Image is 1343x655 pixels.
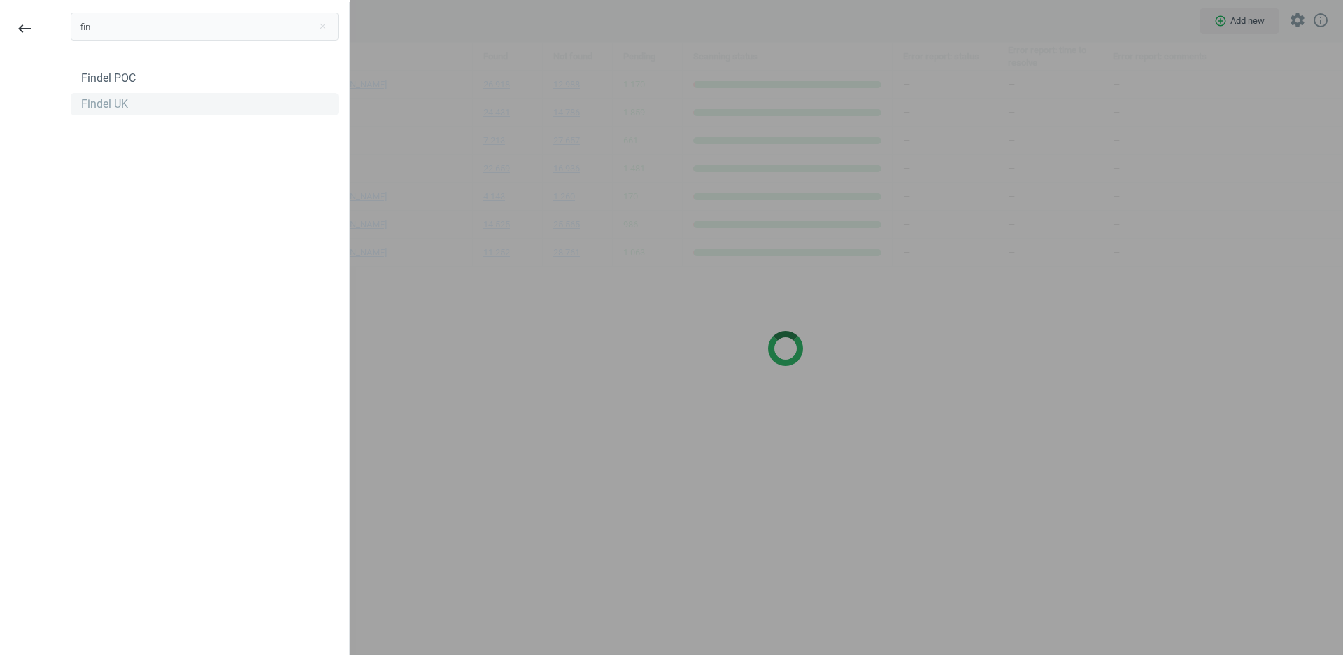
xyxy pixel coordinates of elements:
button: Close [312,20,333,33]
i: keyboard_backspace [16,20,33,37]
input: Search campaign [71,13,339,41]
button: keyboard_backspace [8,13,41,45]
div: Findel POC [81,71,136,86]
div: Findel UK [81,97,128,112]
